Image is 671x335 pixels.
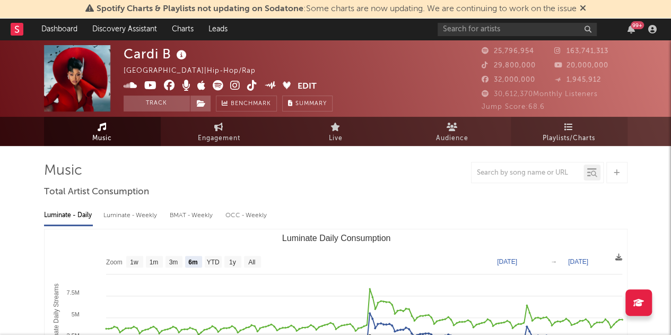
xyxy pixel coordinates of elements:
[295,101,327,107] span: Summary
[554,76,601,83] span: 1,945,912
[124,65,268,78] div: [GEOGRAPHIC_DATA] | Hip-Hop/Rap
[124,96,190,111] button: Track
[472,169,583,177] input: Search by song name or URL
[394,117,511,146] a: Audience
[85,19,164,40] a: Discovery Assistant
[482,76,535,83] span: 32,000,000
[248,259,255,266] text: All
[216,96,277,111] a: Benchmark
[551,258,557,265] text: →
[554,48,608,55] span: 163,741,313
[34,19,85,40] a: Dashboard
[206,259,219,266] text: YTD
[164,19,201,40] a: Charts
[130,259,138,266] text: 1w
[568,258,588,265] text: [DATE]
[282,234,390,243] text: Luminate Daily Consumption
[124,45,189,63] div: Cardi B
[229,259,236,266] text: 1y
[438,23,597,36] input: Search for artists
[580,5,586,13] span: Dismiss
[631,21,644,29] div: 99 +
[149,259,158,266] text: 1m
[436,132,468,145] span: Audience
[188,259,197,266] text: 6m
[225,207,268,225] div: OCC - Weekly
[106,259,123,266] text: Zoom
[482,48,534,55] span: 25,796,954
[44,207,93,225] div: Luminate - Daily
[198,132,240,145] span: Engagement
[231,98,271,110] span: Benchmark
[329,132,343,145] span: Live
[628,25,635,33] button: 99+
[71,311,79,317] text: 5M
[554,62,608,69] span: 20,000,000
[298,80,317,93] button: Edit
[543,132,595,145] span: Playlists/Charts
[282,96,333,111] button: Summary
[511,117,628,146] a: Playlists/Charts
[103,207,159,225] div: Luminate - Weekly
[169,259,178,266] text: 3m
[97,5,577,13] span: : Some charts are now updating. We are continuing to work on the issue
[97,5,303,13] span: Spotify Charts & Playlists not updating on Sodatone
[44,117,161,146] a: Music
[482,91,598,98] span: 30,612,370 Monthly Listeners
[170,207,215,225] div: BMAT - Weekly
[201,19,235,40] a: Leads
[482,104,545,110] span: Jump Score: 68.6
[277,117,394,146] a: Live
[92,132,112,145] span: Music
[482,62,536,69] span: 29,800,000
[44,186,149,199] span: Total Artist Consumption
[161,117,277,146] a: Engagement
[66,289,79,296] text: 7.5M
[497,258,517,265] text: [DATE]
